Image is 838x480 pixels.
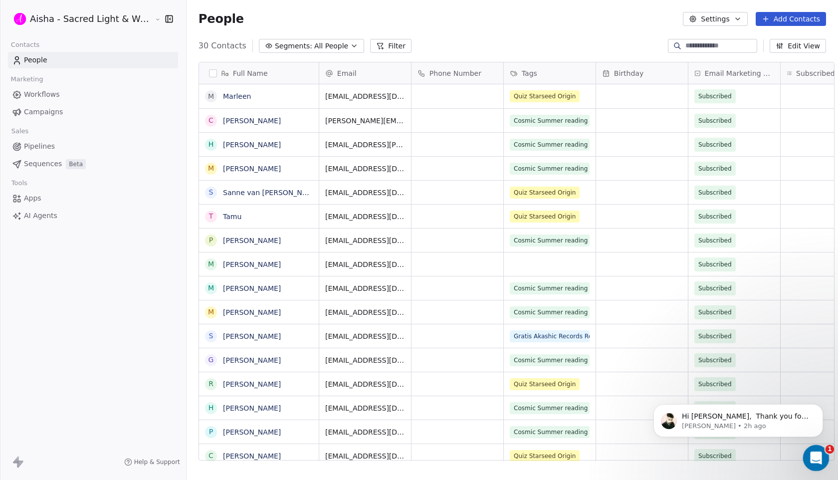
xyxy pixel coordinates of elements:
[223,284,281,292] a: [PERSON_NAME]
[208,307,214,317] div: M
[199,62,319,84] div: Full Name
[208,355,213,365] div: G
[698,259,732,269] span: Subscribed
[698,116,732,126] span: Subscribed
[233,68,268,78] span: Full Name
[688,62,780,84] div: Email Marketing Consent
[209,115,213,126] div: C
[223,165,281,173] a: [PERSON_NAME]
[705,68,774,78] span: Email Marketing Consent
[209,187,213,198] div: S
[510,187,580,199] span: Quiz Starseed Origin
[209,235,213,245] div: P
[223,308,281,316] a: [PERSON_NAME]
[614,68,643,78] span: Birthday
[223,213,241,221] a: Tamu
[223,428,281,436] a: [PERSON_NAME]
[314,41,348,51] span: All People
[8,138,178,155] a: Pipelines
[510,90,580,102] span: Quiz Starseed Origin
[510,426,590,438] span: Cosmic Summer reading
[337,68,357,78] span: Email
[24,141,55,152] span: Pipelines
[510,330,590,342] span: Gratis Akashic Records Reading
[698,140,732,150] span: Subscribed
[223,141,281,149] a: [PERSON_NAME]
[223,237,281,244] a: [PERSON_NAME]
[325,379,405,389] span: [EMAIL_ADDRESS][DOMAIN_NAME]
[6,72,47,87] span: Marketing
[325,164,405,174] span: [EMAIL_ADDRESS][DOMAIN_NAME]
[66,159,86,169] span: Beta
[325,283,405,293] span: [EMAIL_ADDRESS][DOMAIN_NAME]
[223,117,281,125] a: [PERSON_NAME]
[12,10,148,27] button: Aisha - Sacred Light & Water Priestess
[14,13,26,25] img: Logo%20Aisha%202%20(1).png
[223,404,281,412] a: [PERSON_NAME]
[209,331,213,341] div: S
[510,115,590,127] span: Cosmic Summer reading
[683,12,747,26] button: Settings
[325,427,405,437] span: [EMAIL_ADDRESS][DOMAIN_NAME]
[124,458,180,466] a: Help & Support
[319,62,411,84] div: Email
[803,445,830,472] iframe: Intercom live chat
[223,189,320,197] a: Sanne van [PERSON_NAME]
[24,159,62,169] span: Sequences
[208,259,214,269] div: M
[325,331,405,341] span: [EMAIL_ADDRESS][DOMAIN_NAME]
[698,331,732,341] span: Subscribed
[325,116,405,126] span: [PERSON_NAME][EMAIL_ADDRESS][DOMAIN_NAME]
[209,451,213,461] div: C
[698,451,732,461] span: Subscribed
[698,283,732,293] span: Subscribed
[325,307,405,317] span: [EMAIL_ADDRESS][DOMAIN_NAME]
[24,107,63,117] span: Campaigns
[638,383,838,453] iframe: Intercom notifications message
[325,140,405,150] span: [EMAIL_ADDRESS][PERSON_NAME][DOMAIN_NAME]
[510,235,590,246] span: Cosmic Summer reading
[510,378,580,390] span: Quiz Starseed Origin
[209,139,214,150] div: H
[208,91,214,102] div: M
[770,39,826,53] button: Edit View
[698,236,732,245] span: Subscribed
[325,355,405,365] span: [EMAIL_ADDRESS][DOMAIN_NAME]
[223,452,281,460] a: [PERSON_NAME]
[510,139,590,151] span: Cosmic Summer reading
[24,55,47,65] span: People
[325,236,405,245] span: [EMAIL_ADDRESS][DOMAIN_NAME]
[8,190,178,207] a: Apps
[199,84,319,461] div: grid
[756,12,826,26] button: Add Contacts
[223,260,281,268] a: [PERSON_NAME]
[510,163,590,175] span: Cosmic Summer reading
[8,208,178,224] a: AI Agents
[208,283,214,293] div: M
[6,37,44,52] span: Contacts
[698,188,732,198] span: Subscribed
[698,212,732,222] span: Subscribed
[275,41,312,51] span: Segments:
[325,259,405,269] span: [EMAIL_ADDRESS][DOMAIN_NAME]
[504,62,596,84] div: Tags
[8,52,178,68] a: People
[698,307,732,317] span: Subscribed
[698,379,732,389] span: Subscribed
[199,40,246,52] span: 30 Contacts
[223,380,281,388] a: [PERSON_NAME]
[429,68,481,78] span: Phone Number
[223,92,251,100] a: Marleen
[325,451,405,461] span: [EMAIL_ADDRESS][DOMAIN_NAME]
[134,458,180,466] span: Help & Support
[510,306,590,318] span: Cosmic Summer reading
[510,211,580,223] span: Quiz Starseed Origin
[325,91,405,101] span: [EMAIL_ADDRESS][DOMAIN_NAME]
[24,89,60,100] span: Workflows
[522,68,537,78] span: Tags
[8,156,178,172] a: SequencesBeta
[24,211,57,221] span: AI Agents
[7,124,33,139] span: Sales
